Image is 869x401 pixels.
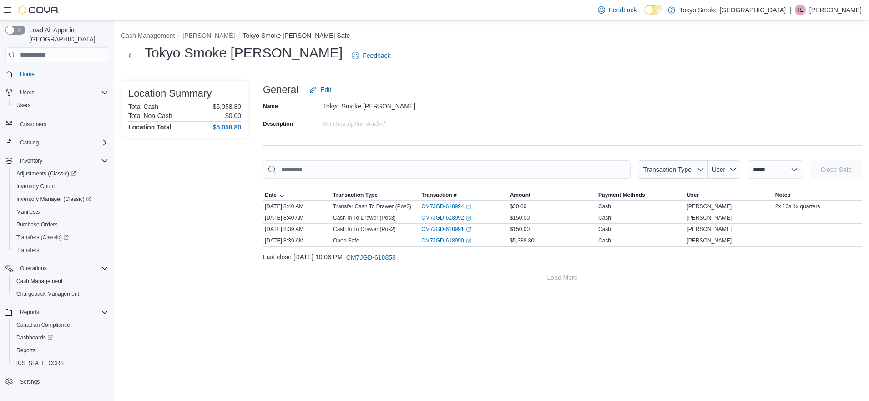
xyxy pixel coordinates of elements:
[466,204,471,210] svg: External link
[263,212,331,223] div: [DATE] 8:40 AM
[20,121,46,128] span: Customers
[9,275,112,288] button: Cash Management
[16,137,108,148] span: Catalog
[20,378,40,386] span: Settings
[680,5,786,15] p: Tokyo Smoke [GEOGRAPHIC_DATA]
[13,288,108,299] span: Chargeback Management
[128,123,172,131] h4: Location Total
[775,203,820,210] span: 2x 10s 1x quarters
[13,358,67,369] a: [US_STATE] CCRS
[9,193,112,206] a: Inventory Manager (Classic)
[596,190,685,200] button: Payment Methods
[128,103,158,110] h6: Total Cash
[2,306,112,319] button: Reports
[598,226,611,233] div: Cash
[13,232,72,243] a: Transfers (Classic)
[16,376,108,387] span: Settings
[797,5,803,15] span: TE
[16,360,64,367] span: [US_STATE] CCRS
[2,67,112,81] button: Home
[13,288,83,299] a: Chargeback Management
[16,69,38,80] a: Home
[13,319,74,330] a: Canadian Compliance
[712,166,726,173] span: User
[16,263,51,274] button: Operations
[510,191,530,199] span: Amount
[644,5,663,15] input: Dark Mode
[213,103,241,110] p: $5,058.80
[16,321,70,329] span: Canadian Compliance
[346,253,396,262] span: CM7JGD-618858
[13,345,108,356] span: Reports
[16,155,108,166] span: Inventory
[320,85,331,94] span: Edit
[16,307,43,318] button: Reports
[333,203,411,210] p: Transfer Cash To Drawer (Pos2)
[773,190,862,200] button: Notes
[16,334,53,341] span: Dashboards
[13,276,66,287] a: Cash Management
[331,190,419,200] button: Transaction Type
[795,5,806,15] div: Taylor Erskine
[263,201,331,212] div: [DATE] 8:40 AM
[20,308,39,316] span: Reports
[9,244,112,257] button: Transfers
[685,190,773,200] button: User
[16,87,108,98] span: Users
[20,89,34,96] span: Users
[363,51,390,60] span: Feedback
[9,331,112,344] a: Dashboards
[13,219,61,230] a: Purchase Orders
[333,226,396,233] p: Cash In To Drawer (Pos2)
[789,5,791,15] p: |
[306,81,335,99] button: Edit
[13,332,108,343] span: Dashboards
[323,99,445,110] div: Tokyo Smoke [PERSON_NAME]
[421,191,456,199] span: Transaction #
[16,183,55,190] span: Inventory Count
[13,245,43,256] a: Transfers
[343,248,399,267] button: CM7JGD-618858
[263,224,331,235] div: [DATE] 8:39 AM
[16,247,39,254] span: Transfers
[609,5,637,15] span: Feedback
[9,167,112,180] a: Adjustments (Classic)
[687,203,732,210] span: [PERSON_NAME]
[20,157,42,165] span: Inventory
[13,194,108,205] span: Inventory Manager (Classic)
[421,226,471,233] a: CM7JGD-618991External link
[16,87,38,98] button: Users
[263,84,298,95] h3: General
[16,221,58,228] span: Purchase Orders
[263,160,631,179] input: This is a search bar. As you type, the results lower in the page will automatically filter.
[9,231,112,244] a: Transfers (Classic)
[263,103,278,110] label: Name
[16,102,30,109] span: Users
[510,203,527,210] span: $30.00
[419,190,508,200] button: Transaction #
[128,112,172,119] h6: Total Non-Cash
[687,226,732,233] span: [PERSON_NAME]
[510,214,530,221] span: $150.00
[598,191,645,199] span: Payment Methods
[687,191,699,199] span: User
[333,214,396,221] p: Cash In To Drawer (Pos3)
[9,206,112,218] button: Manifests
[687,214,732,221] span: [PERSON_NAME]
[13,245,108,256] span: Transfers
[263,120,293,128] label: Description
[13,206,108,217] span: Manifests
[18,5,59,15] img: Cova
[13,276,108,287] span: Cash Management
[466,227,471,232] svg: External link
[16,376,43,387] a: Settings
[13,319,108,330] span: Canadian Compliance
[643,166,692,173] span: Transaction Type
[9,99,112,112] button: Users
[9,180,112,193] button: Inventory Count
[13,181,59,192] a: Inventory Count
[145,44,343,62] h1: Tokyo Smoke [PERSON_NAME]
[13,219,108,230] span: Purchase Orders
[421,214,471,221] a: CM7JGD-618992External link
